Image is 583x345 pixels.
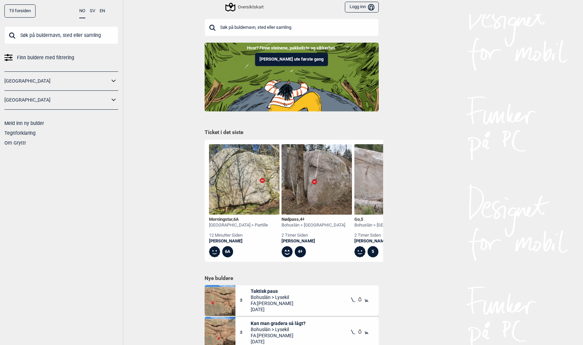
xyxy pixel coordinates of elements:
[209,222,268,228] div: [GEOGRAPHIC_DATA] > Partille
[205,129,379,136] h1: Ticket i det siste
[251,332,306,339] span: FA: [PERSON_NAME]
[222,246,233,257] div: 6A
[361,217,363,222] span: 5
[368,246,379,257] div: 5
[251,306,293,312] span: [DATE]
[4,140,26,146] a: Om Gryttr
[282,217,345,222] div: Nødpass ,
[282,233,345,238] div: 2 timer siden
[4,53,118,63] a: Finn buldere med filtrering
[233,217,239,222] span: 6A
[240,330,251,336] span: 3
[251,300,293,306] span: FA: [PERSON_NAME]
[354,144,425,215] img: Go
[5,45,578,51] p: Hvor? Finne steinene, pakkeliste og sikkerhet.
[251,326,306,332] span: Bohuslän > Lysekil
[4,76,109,86] a: [GEOGRAPHIC_DATA]
[226,3,264,11] div: Oversiktskart
[100,4,105,18] button: EN
[17,53,74,63] span: Finn buldere med filtrering
[205,285,235,316] img: Taktisk paus
[205,285,379,316] div: Taktisk paus3Taktisk pausBohuslän > LysekilFA:[PERSON_NAME][DATE]
[79,4,85,18] button: NO
[282,144,352,215] img: Nodpass
[209,233,268,238] div: 12 minutter siden
[4,130,36,136] a: Tegnforklaring
[4,26,118,44] input: Søk på buldernavn, sted eller samling
[240,298,251,303] span: 3
[90,4,95,18] button: SV
[354,233,418,238] div: 2 timer siden
[205,19,379,36] input: Søk på buldernavn, sted eller samling
[251,320,306,326] span: Kan man gradera så lågt?
[4,121,44,126] a: Meld inn ny bulder
[354,222,418,228] div: Bohuslän > [GEOGRAPHIC_DATA]
[255,53,328,66] button: [PERSON_NAME] ute første gang
[209,238,268,244] a: [PERSON_NAME]
[251,339,306,345] span: [DATE]
[282,222,345,228] div: Bohuslän > [GEOGRAPHIC_DATA]
[300,217,305,222] span: 4+
[205,275,379,282] h1: Nye buldere
[354,217,418,222] div: Go ,
[205,43,379,111] img: Indoor to outdoor
[354,238,418,244] a: [PERSON_NAME]
[4,95,109,105] a: [GEOGRAPHIC_DATA]
[251,294,293,300] span: Bohuslän > Lysekil
[251,288,293,294] span: Taktisk paus
[209,144,279,215] img: Morningstar
[209,217,268,222] div: Morningstar ,
[345,2,378,13] button: Logg inn
[4,4,36,18] a: Til forsiden
[282,238,345,244] a: [PERSON_NAME]
[295,246,306,257] div: 4+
